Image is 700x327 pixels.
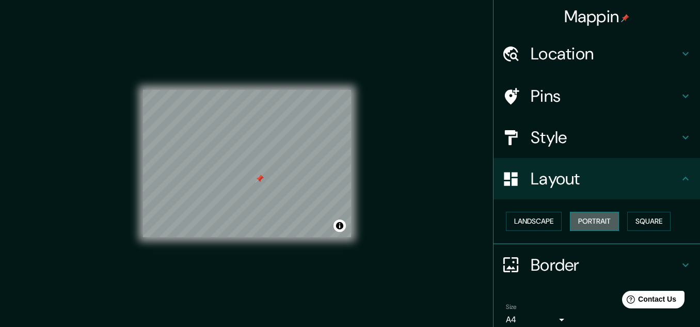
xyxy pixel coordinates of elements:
[494,158,700,199] div: Layout
[531,168,679,189] h4: Layout
[506,302,517,311] label: Size
[627,212,671,231] button: Square
[494,75,700,117] div: Pins
[608,287,689,316] iframe: Help widget launcher
[570,212,619,231] button: Portrait
[494,33,700,74] div: Location
[494,244,700,286] div: Border
[621,14,629,22] img: pin-icon.png
[531,86,679,106] h4: Pins
[333,220,346,232] button: Toggle attribution
[531,255,679,275] h4: Border
[494,117,700,158] div: Style
[564,6,630,27] h4: Mappin
[143,90,351,237] canvas: Map
[531,43,679,64] h4: Location
[531,127,679,148] h4: Style
[506,212,562,231] button: Landscape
